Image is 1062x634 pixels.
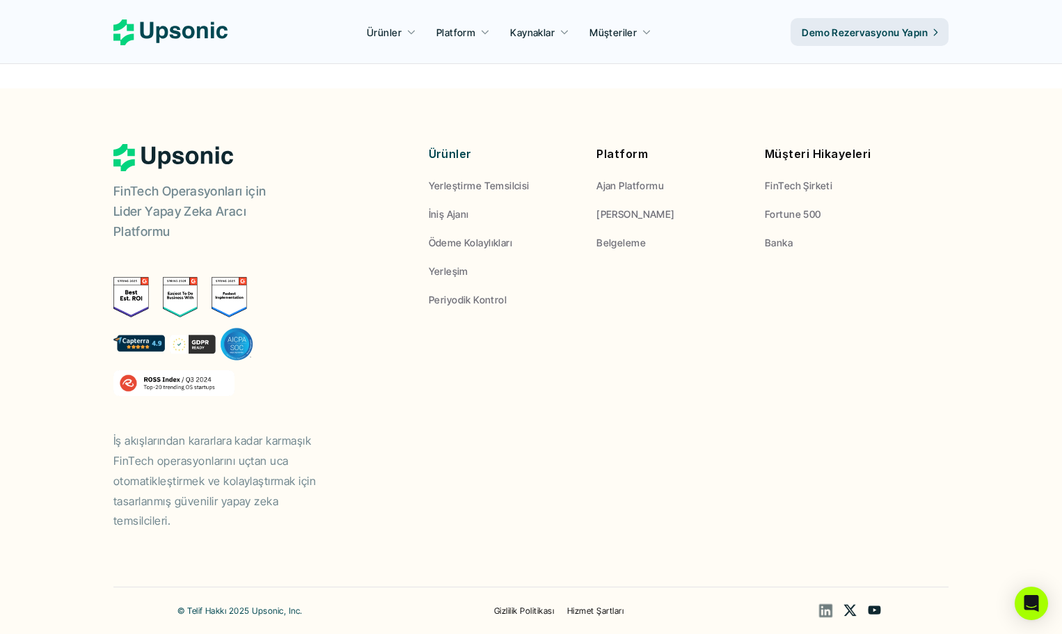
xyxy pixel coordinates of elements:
font: Ürünler [429,147,472,161]
font: Müşteriler [589,26,637,38]
a: Hizmet Şartları [567,605,624,616]
font: Yerleşim [429,265,468,277]
font: FinTech Operasyonları için Lider Yapay Zeka Aracı Platformu [113,184,269,239]
font: Banka [765,237,793,248]
font: Kaynaklar [510,26,555,38]
div: Intercom Messenger'ı açın [1015,587,1048,620]
font: FinTech Şirketi [765,180,832,191]
a: Yerleştirme Temsilcisi [429,178,576,193]
a: Ürünler [358,19,425,45]
a: Demo Rezervasyonu Yapın [791,18,949,46]
font: Müşteri Hikayeleri [765,147,871,161]
font: Platform [596,147,648,161]
a: Yerleşim [429,264,576,278]
a: Ödeme Kolaylıkları [429,235,576,250]
font: [PERSON_NAME] [596,208,674,220]
font: Platform [436,26,475,38]
font: Yerleştirme Temsilcisi [429,180,530,191]
font: İş akışlarından kararlara kadar karmaşık FinTech operasyonlarını uçtan uca otomatikleştirmek ve k... [113,434,319,528]
font: Demo Rezervasyonu Yapın [802,26,928,38]
font: Ödeme Kolaylıkları [429,237,513,248]
font: İniş Ajanı [429,208,469,220]
a: Belgeleme [596,235,744,250]
font: Ürünler [367,26,402,38]
font: Ajan Platformu [596,180,664,191]
font: Fortune 500 [765,208,821,220]
a: © Telif Hakkı 2025 Upsonic, Inc. [177,605,302,616]
font: Belgeleme [596,237,646,248]
font: Periyodik Kontrol [429,294,507,306]
a: Gizlilik Politikası [494,605,554,616]
a: İniş Ajanı [429,207,576,221]
a: Periyodik Kontrol [429,292,576,307]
